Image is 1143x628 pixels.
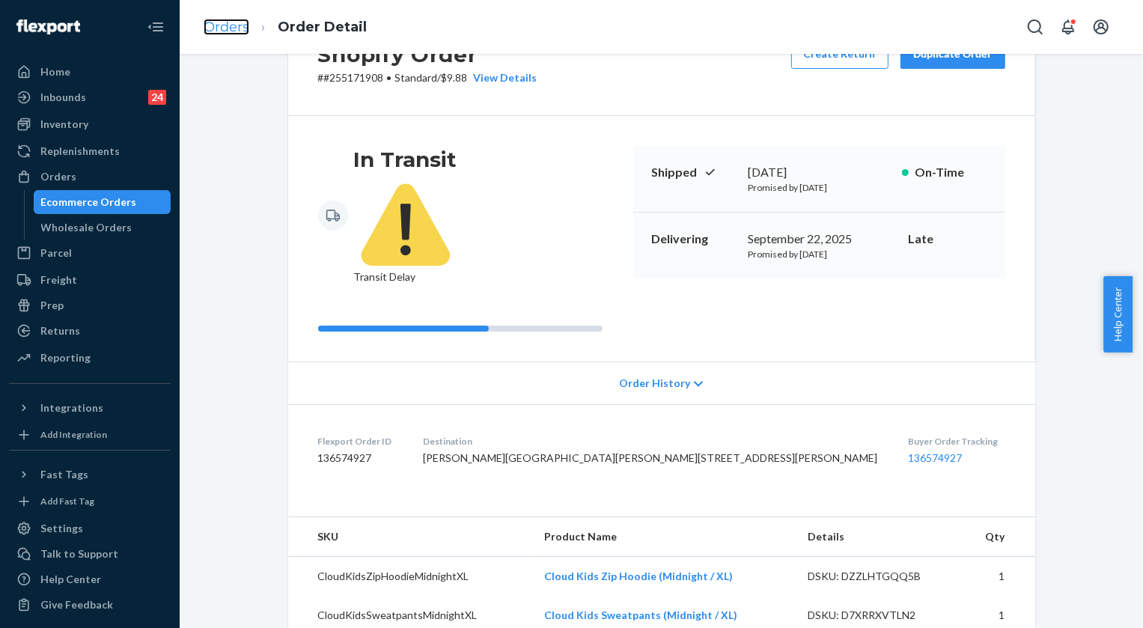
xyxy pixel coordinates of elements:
[9,112,171,136] a: Inventory
[9,593,171,617] button: Give Feedback
[619,376,690,391] span: Order History
[651,231,737,248] p: Delivering
[318,39,537,70] h2: Shopify Order
[749,181,890,194] p: Promised by [DATE]
[40,323,80,338] div: Returns
[544,570,733,582] a: Cloud Kids Zip Hoodie (Midnight / XL)
[9,165,171,189] a: Orders
[40,246,72,260] div: Parcel
[40,144,120,159] div: Replenishments
[192,5,379,49] ol: breadcrumbs
[9,85,171,109] a: Inbounds24
[40,597,113,612] div: Give Feedback
[900,39,1005,69] button: Duplicate Order
[9,542,171,566] button: Talk to Support
[915,164,987,181] p: On-Time
[40,495,94,507] div: Add Fast Tag
[651,164,737,181] p: Shipped
[40,272,77,287] div: Freight
[808,569,948,584] div: DSKU: DZZLHTGQQ5B
[9,319,171,343] a: Returns
[1086,12,1116,42] button: Open account menu
[423,435,884,448] dt: Destination
[288,557,533,597] td: CloudKidsZipHoodieMidnightXL
[544,609,737,621] a: Cloud Kids Sweatpants (Midnight / XL)
[387,71,392,84] span: •
[40,64,70,79] div: Home
[908,435,1005,448] dt: Buyer Order Tracking
[16,19,80,34] img: Flexport logo
[9,293,171,317] a: Prep
[40,467,88,482] div: Fast Tags
[9,516,171,540] a: Settings
[1053,12,1083,42] button: Open notifications
[40,90,86,105] div: Inbounds
[796,517,960,557] th: Details
[908,451,962,464] a: 136574927
[40,546,118,561] div: Talk to Support
[30,10,84,24] span: Support
[288,517,533,557] th: SKU
[40,350,91,365] div: Reporting
[40,521,83,536] div: Settings
[40,169,76,184] div: Orders
[395,71,438,84] span: Standard
[148,90,166,105] div: 24
[749,164,890,181] div: [DATE]
[1103,276,1133,353] button: Help Center
[34,190,171,214] a: Ecommerce Orders
[40,400,103,415] div: Integrations
[40,572,101,587] div: Help Center
[9,396,171,420] button: Integrations
[204,19,249,35] a: Orders
[318,70,537,85] p: # #255171908 / $9.88
[41,220,132,235] div: Wholesale Orders
[749,231,890,248] div: September 22, 2025
[318,451,399,466] dd: 136574927
[960,557,1035,597] td: 1
[532,517,796,557] th: Product Name
[9,241,171,265] a: Parcel
[40,117,88,132] div: Inventory
[423,451,877,464] span: [PERSON_NAME][GEOGRAPHIC_DATA][PERSON_NAME][STREET_ADDRESS][PERSON_NAME]
[9,463,171,487] button: Fast Tags
[908,231,987,248] p: Late
[791,39,889,69] button: Create Return
[34,216,171,240] a: Wholesale Orders
[141,12,171,42] button: Close Navigation
[749,248,890,260] p: Promised by [DATE]
[9,426,171,444] a: Add Integration
[9,139,171,163] a: Replenishments
[9,567,171,591] a: Help Center
[960,517,1035,557] th: Qty
[1020,12,1050,42] button: Open Search Box
[9,268,171,292] a: Freight
[278,19,367,35] a: Order Detail
[40,298,64,313] div: Prep
[40,428,107,441] div: Add Integration
[468,70,537,85] button: View Details
[9,60,171,84] a: Home
[9,346,171,370] a: Reporting
[808,608,948,623] div: DSKU: D7XRRXVTLN2
[354,173,457,283] span: Transit Delay
[318,435,399,448] dt: Flexport Order ID
[9,493,171,510] a: Add Fast Tag
[41,195,137,210] div: Ecommerce Orders
[354,146,457,173] h3: In Transit
[913,46,993,61] div: Duplicate Order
